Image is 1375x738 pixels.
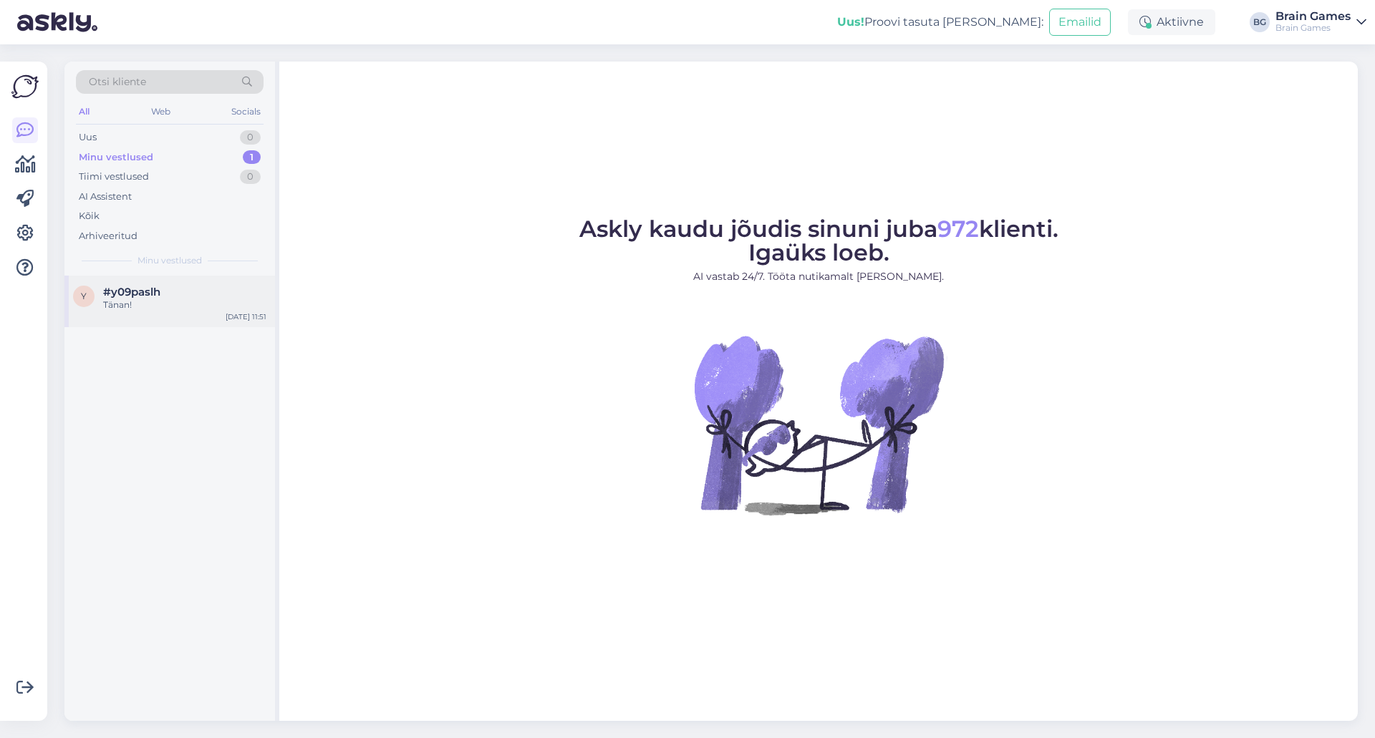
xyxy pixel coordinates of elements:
[1275,22,1351,34] div: Brain Games
[1275,11,1366,34] a: Brain GamesBrain Games
[103,286,160,298] span: #y09paslh
[690,296,947,553] img: No Chat active
[243,150,261,165] div: 1
[79,190,132,204] div: AI Assistent
[579,215,1058,266] span: Askly kaudu jõudis sinuni juba klienti. Igaüks loeb.
[837,15,864,29] b: Uus!
[137,254,202,267] span: Minu vestlused
[81,291,87,301] span: y
[240,170,261,184] div: 0
[1049,9,1111,36] button: Emailid
[228,102,264,121] div: Socials
[579,269,1058,284] p: AI vastab 24/7. Tööta nutikamalt [PERSON_NAME].
[89,74,146,89] span: Otsi kliente
[79,150,153,165] div: Minu vestlused
[937,215,979,243] span: 972
[837,14,1043,31] div: Proovi tasuta [PERSON_NAME]:
[79,130,97,145] div: Uus
[148,102,173,121] div: Web
[79,170,149,184] div: Tiimi vestlused
[76,102,92,121] div: All
[79,229,137,243] div: Arhiveeritud
[1275,11,1351,22] div: Brain Games
[11,73,39,100] img: Askly Logo
[103,298,266,311] div: Tänan!
[226,311,266,322] div: [DATE] 11:51
[79,209,100,223] div: Kõik
[240,130,261,145] div: 0
[1250,12,1270,32] div: BG
[1128,9,1215,35] div: Aktiivne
